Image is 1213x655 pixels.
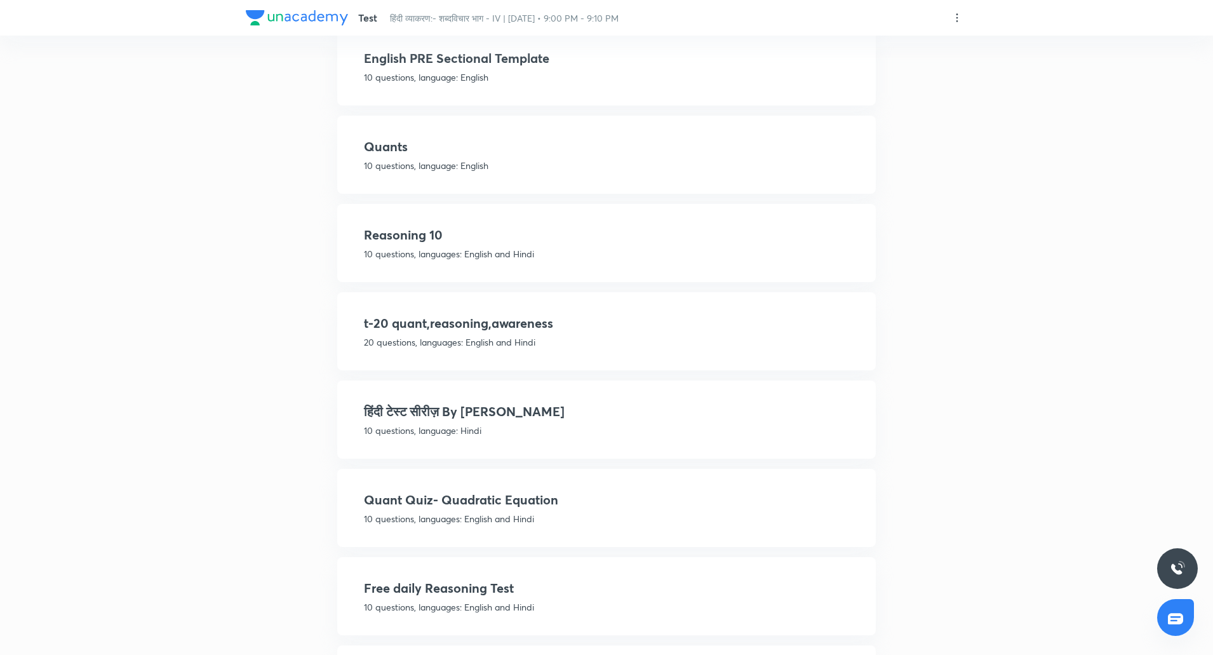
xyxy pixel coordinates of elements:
p: 10 questions, language: English [364,71,849,84]
p: 10 questions, languages: English and Hindi [364,600,849,614]
h4: Reasoning 10 [364,226,849,245]
p: 10 questions, languages: English and Hindi [364,247,849,260]
p: 10 questions, language: Hindi [364,424,849,437]
p: 10 questions, languages: English and Hindi [364,512,849,525]
img: ttu [1170,561,1185,576]
p: 10 questions, language: English [364,159,849,172]
h4: Quants [364,137,849,156]
span: हिंदी व्याकरण:- शब्दविचार भाग - IV | [DATE] • 9:00 PM - 9:10 PM [390,12,619,24]
p: 20 questions, languages: English and Hindi [364,335,849,349]
h4: English PRE Sectional Template [364,49,849,68]
span: Test [358,11,377,24]
h4: t-20 quant,reasoning,awareness [364,314,849,333]
h4: Quant Quiz- Quadratic Equation [364,490,849,510]
h4: हिंदी टेस्ट सीरीज़ By [PERSON_NAME] [364,402,849,421]
h4: Free daily Reasoning Test [364,579,849,598]
img: Company Logo [246,10,348,25]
